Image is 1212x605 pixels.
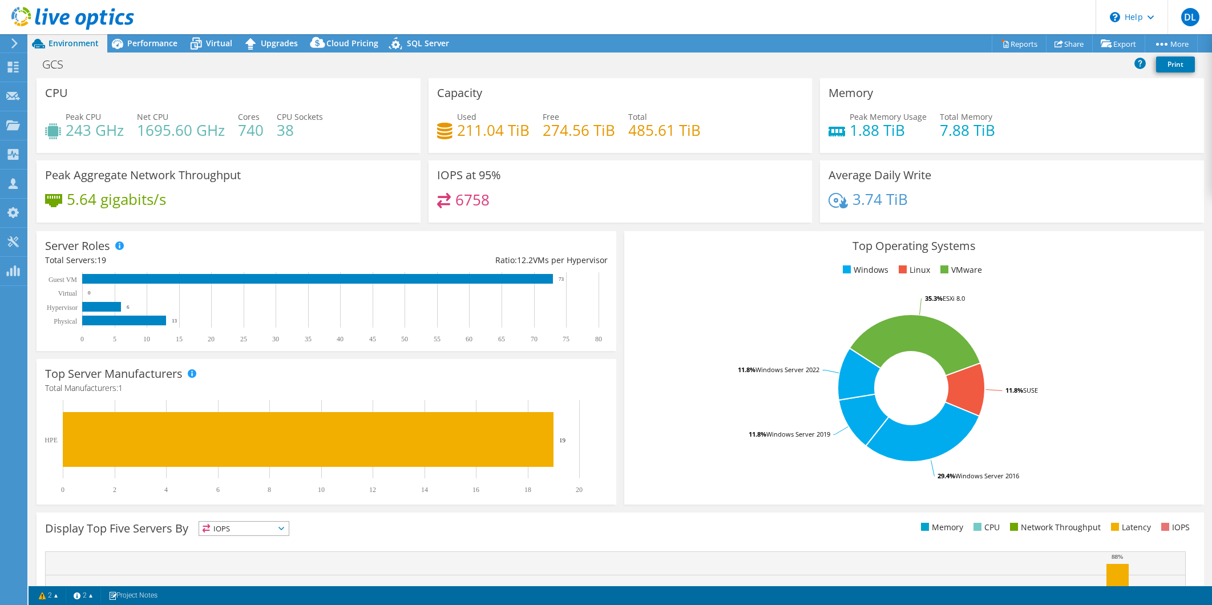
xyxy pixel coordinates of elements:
text: 4 [164,486,168,494]
text: 55 [434,335,441,343]
tspan: 35.3% [925,294,943,302]
text: Guest VM [49,276,77,284]
text: 8 [268,486,271,494]
text: Hypervisor [47,304,78,312]
span: Free [543,111,559,122]
text: 15 [176,335,183,343]
text: 10 [318,486,325,494]
text: 0 [88,290,91,296]
svg: \n [1110,12,1120,22]
h3: Server Roles [45,240,110,252]
span: IOPS [199,522,289,535]
span: 19 [97,255,106,265]
text: 5 [113,335,116,343]
a: 2 [31,588,66,603]
h4: 7.88 TiB [940,124,995,136]
text: 6 [216,486,220,494]
span: Peak CPU [66,111,101,122]
h4: Total Manufacturers: [45,382,608,394]
text: HPE [45,436,58,444]
text: 30 [272,335,279,343]
h4: 211.04 TiB [457,124,530,136]
text: 19 [559,437,566,443]
h4: 485.61 TiB [628,124,701,136]
span: Peak Memory Usage [850,111,927,122]
h3: Memory [829,87,873,99]
a: Print [1156,57,1195,72]
h4: 243 GHz [66,124,124,136]
tspan: 29.4% [938,471,955,480]
text: 25 [240,335,247,343]
h3: Average Daily Write [829,169,931,181]
span: Total [628,111,647,122]
span: Net CPU [137,111,168,122]
span: SQL Server [407,38,449,49]
li: Latency [1108,521,1151,534]
h4: 6758 [455,193,490,206]
h4: 1695.60 GHz [137,124,225,136]
span: Cores [238,111,260,122]
span: Environment [49,38,99,49]
h4: 740 [238,124,264,136]
h4: 5.64 gigabits/s [67,193,166,205]
h3: Top Operating Systems [633,240,1195,252]
text: 80 [595,335,602,343]
text: 13 [172,318,177,324]
text: 40 [337,335,344,343]
li: IOPS [1158,521,1190,534]
h3: CPU [45,87,68,99]
text: Virtual [58,289,78,297]
li: Network Throughput [1007,521,1101,534]
h3: IOPS at 95% [437,169,501,181]
tspan: 11.8% [749,430,766,438]
text: Physical [54,317,77,325]
tspan: Windows Server 2019 [766,430,830,438]
text: 0 [61,486,64,494]
tspan: 11.8% [1005,386,1023,394]
a: Reports [992,35,1047,53]
text: 88% [1112,553,1123,560]
text: 0 [80,335,84,343]
h3: Top Server Manufacturers [45,368,183,380]
a: More [1145,35,1198,53]
text: 20 [576,486,583,494]
h4: 1.88 TiB [850,124,927,136]
text: 6 [127,304,130,310]
span: Performance [127,38,177,49]
span: Cloud Pricing [326,38,378,49]
a: Share [1046,35,1093,53]
tspan: 11.8% [738,365,756,374]
span: Used [457,111,476,122]
span: 12.2 [517,255,533,265]
text: 70 [531,335,538,343]
h1: GCS [37,58,81,71]
div: Ratio: VMs per Hypervisor [326,254,608,267]
text: 75 [563,335,569,343]
h3: Capacity [437,87,482,99]
h4: 274.56 TiB [543,124,615,136]
div: Total Servers: [45,254,326,267]
text: 14 [421,486,428,494]
span: Upgrades [261,38,298,49]
h3: Peak Aggregate Network Throughput [45,169,241,181]
a: Export [1092,35,1145,53]
text: 12 [369,486,376,494]
tspan: Windows Server 2016 [955,471,1019,480]
text: 10 [143,335,150,343]
tspan: Windows Server 2022 [756,365,819,374]
text: 35 [305,335,312,343]
text: 20 [208,335,215,343]
text: 45 [369,335,376,343]
span: Total Memory [940,111,992,122]
a: 2 [66,588,101,603]
span: 1 [118,382,123,393]
li: VMware [938,264,982,276]
a: Project Notes [100,588,165,603]
text: 65 [498,335,505,343]
li: Linux [896,264,930,276]
text: 50 [401,335,408,343]
span: CPU Sockets [277,111,323,122]
text: 16 [472,486,479,494]
span: Virtual [206,38,232,49]
h4: 3.74 TiB [853,193,908,205]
